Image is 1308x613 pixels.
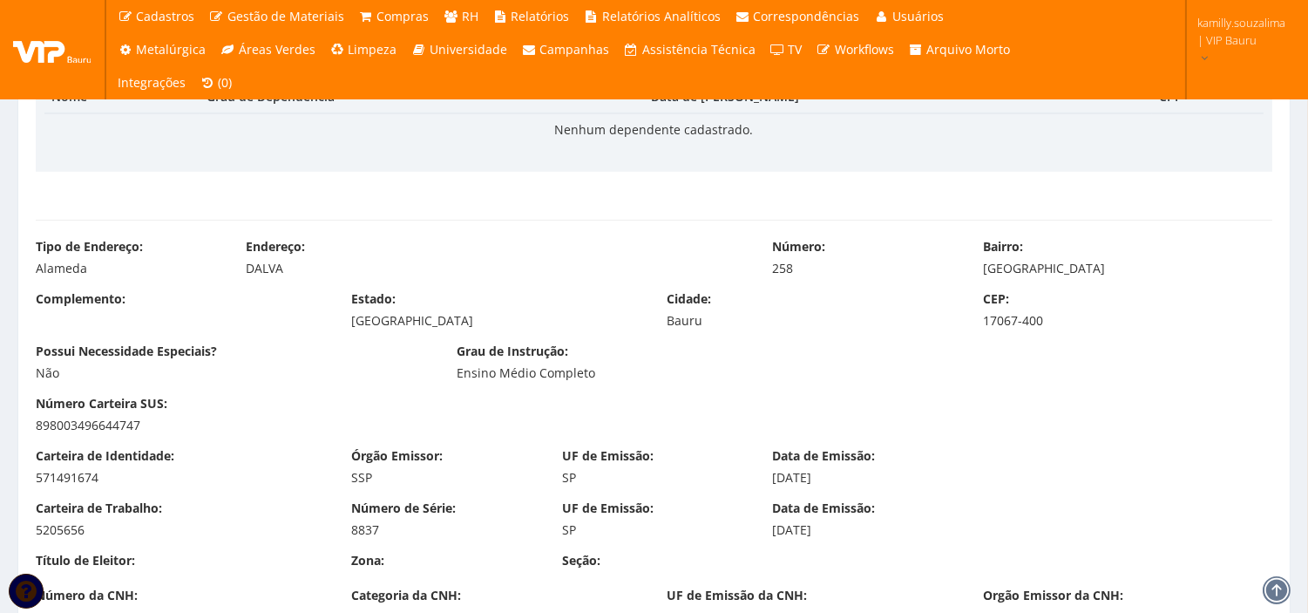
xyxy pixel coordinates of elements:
[892,8,944,24] span: Usuários
[351,552,384,569] label: Zona:
[351,521,536,539] div: 8837
[1197,14,1285,49] span: kamilly.souzalima | VIP Bauru
[927,41,1011,58] span: Arquivo Morto
[983,260,1272,277] div: [GEOGRAPHIC_DATA]
[810,33,902,66] a: Workflows
[44,113,1264,146] td: Nenhum dependente cadastrado.
[36,290,125,308] label: Complemento:
[36,500,162,517] label: Carteira de Trabalho:
[668,587,808,604] label: UF de Emissão da CNH:
[457,364,851,382] div: Ensino Médio Completo
[772,260,957,277] div: 258
[36,395,167,412] label: Número Carteira SUS:
[602,8,721,24] span: Relatórios Analíticos
[36,364,430,382] div: Não
[835,41,894,58] span: Workflows
[351,290,396,308] label: Estado:
[983,312,1272,330] div: 17067-400
[193,66,240,99] a: (0)
[772,447,875,465] label: Data de Emissão:
[13,37,91,63] img: logo
[642,41,756,58] span: Assistência Técnica
[36,521,325,539] div: 5205656
[789,41,803,58] span: TV
[111,66,193,99] a: Integrações
[668,312,957,330] div: Bauru
[322,33,404,66] a: Limpeza
[983,238,1023,255] label: Bairro:
[351,500,456,517] label: Número de Série:
[983,290,1009,308] label: CEP:
[36,447,174,465] label: Carteira de Identidade:
[772,500,875,517] label: Data de Emissão:
[351,447,443,465] label: Órgão Emissor:
[137,41,207,58] span: Metalúrgica
[377,8,430,24] span: Compras
[404,33,515,66] a: Universidade
[983,587,1123,604] label: Orgão Emissor da CNH:
[36,260,220,277] div: Alameda
[36,417,325,434] div: 898003496644747
[351,587,461,604] label: Categoria da CNH:
[772,469,957,487] div: [DATE]
[901,33,1018,66] a: Arquivo Morto
[111,33,213,66] a: Metalúrgica
[617,33,763,66] a: Assistência Técnica
[247,238,306,255] label: Endereço:
[562,521,747,539] div: SP
[36,343,217,360] label: Possui Necessidade Especiais?
[36,238,143,255] label: Tipo de Endereço:
[247,260,747,277] div: DALVA
[227,8,344,24] span: Gestão de Materiais
[562,469,747,487] div: SP
[540,41,610,58] span: Campanhas
[219,74,233,91] span: (0)
[430,41,507,58] span: Universidade
[36,469,325,487] div: 571491674
[36,587,138,604] label: Número da CNH:
[562,447,654,465] label: UF de Emissão:
[754,8,860,24] span: Correspondências
[562,552,600,569] label: Seção:
[239,41,315,58] span: Áreas Verdes
[462,8,478,24] span: RH
[351,469,536,487] div: SSP
[762,33,810,66] a: TV
[772,521,957,539] div: [DATE]
[213,33,323,66] a: Áreas Verdes
[137,8,195,24] span: Cadastros
[349,41,397,58] span: Limpeza
[668,290,712,308] label: Cidade:
[36,552,135,569] label: Título de Eleitor:
[772,238,825,255] label: Número:
[118,74,186,91] span: Integrações
[512,8,570,24] span: Relatórios
[351,312,640,330] div: [GEOGRAPHIC_DATA]
[514,33,617,66] a: Campanhas
[457,343,568,360] label: Grau de Instrução:
[562,500,654,517] label: UF de Emissão:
